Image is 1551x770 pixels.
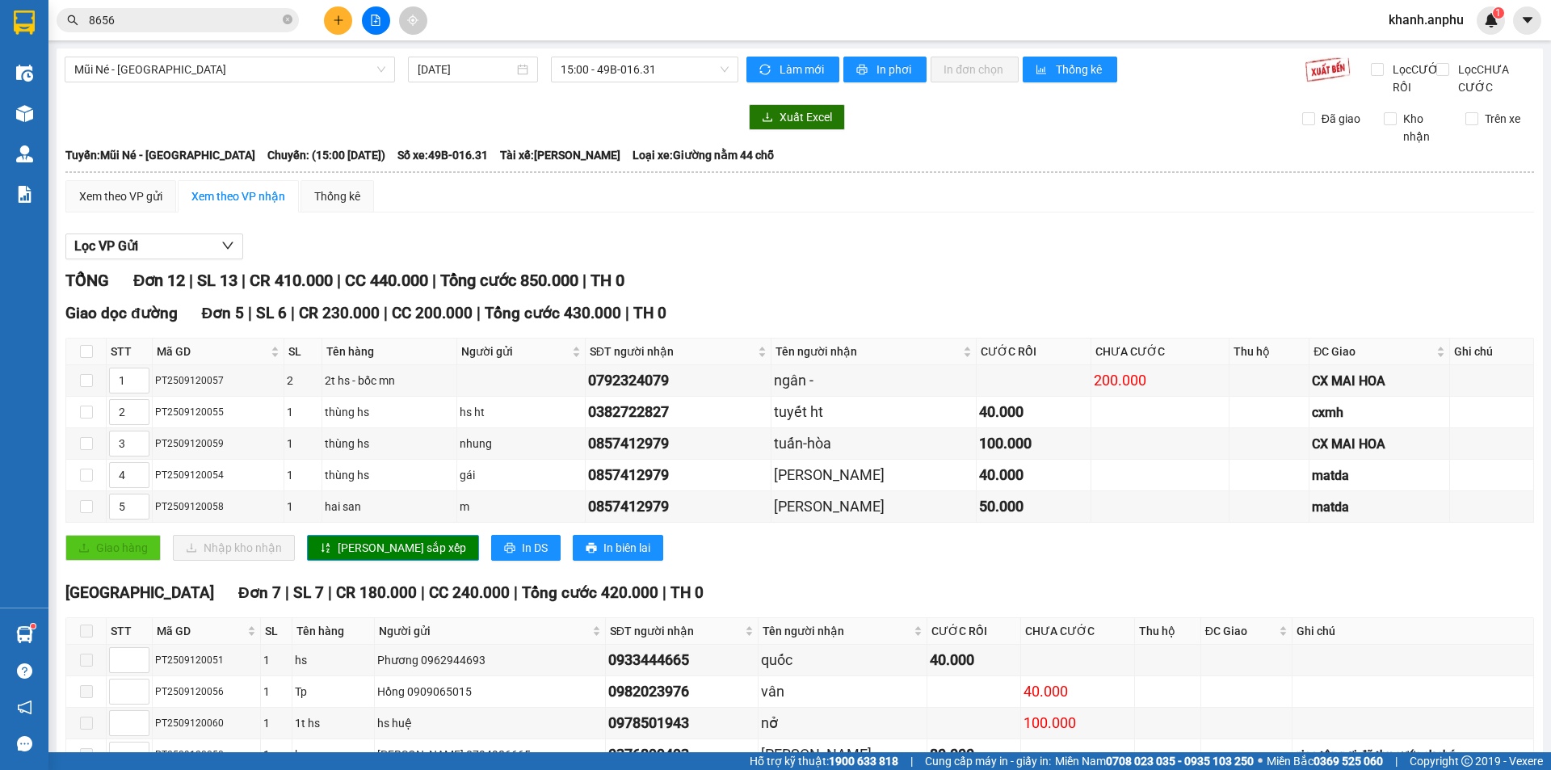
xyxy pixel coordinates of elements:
span: Miền Bắc [1267,752,1383,770]
span: Mã GD [157,622,244,640]
div: 0376899493 [608,743,755,766]
span: ĐC Giao [1205,622,1276,640]
div: 1 [263,714,289,732]
span: close-circle [283,13,292,28]
div: 50.000 [979,495,1087,518]
div: [PERSON_NAME] [761,743,924,766]
th: Tên hàng [322,339,456,365]
div: thùng hs [325,466,453,484]
th: STT [107,618,153,645]
div: 0857412979 [588,432,768,455]
span: Hỗ trợ kỹ thuật: [750,752,898,770]
div: 1t hs [295,714,372,732]
span: Cung cấp máy in - giấy in: [925,752,1051,770]
span: CC 440.000 [345,271,428,290]
span: bar-chart [1036,64,1049,77]
span: caret-down [1520,13,1535,27]
button: printerIn DS [491,535,561,561]
span: | [514,583,518,602]
span: Loại xe: Giường nằm 44 chỗ [633,146,774,164]
span: aim [407,15,418,26]
th: CƯỚC RỒI [927,618,1021,645]
button: printerIn biên lai [573,535,663,561]
span: Lọc CHƯA CƯỚC [1452,61,1535,96]
div: 40.000 [930,649,1018,671]
span: Đơn 5 [202,304,245,322]
span: In biên lai [603,539,650,557]
span: SĐT người nhận [610,622,742,640]
button: aim [399,6,427,35]
td: 0978501943 [606,708,759,739]
span: | [328,583,332,602]
span: question-circle [17,663,32,679]
td: PT2509120059 [153,428,284,460]
div: m [460,498,582,515]
span: SL 6 [256,304,287,322]
span: close-circle [283,15,292,24]
span: Thống kê [1056,61,1104,78]
span: Kho nhận [1397,110,1453,145]
span: CR 410.000 [250,271,333,290]
div: ngân - [774,369,974,392]
button: sort-ascending[PERSON_NAME] sắp xếp [307,535,479,561]
button: bar-chartThống kê [1023,57,1117,82]
span: | [910,752,913,770]
td: 0982023976 [606,676,759,708]
span: Người gửi [461,343,569,360]
span: Tên người nhận [763,622,910,640]
div: 1 [263,746,289,764]
span: | [285,583,289,602]
span: Mã GD [157,343,267,360]
span: Mũi Né - Đà Lạt [74,57,385,82]
div: thùng hs [325,435,453,452]
div: PT2509120058 [155,499,281,515]
td: 0857412979 [586,428,771,460]
div: [PERSON_NAME] [774,495,974,518]
span: CR 180.000 [336,583,417,602]
div: 0857412979 [588,495,768,518]
td: tuấn-hòa [771,428,977,460]
td: PT2509120058 [153,491,284,523]
td: 0382722827 [586,397,771,428]
div: Xem theo VP gửi [79,187,162,205]
span: TỔNG [65,271,109,290]
div: Xem theo VP nhận [191,187,285,205]
th: Thu hộ [1229,339,1309,365]
div: 0978501943 [608,712,755,734]
span: Xuất Excel [780,108,832,126]
span: | [384,304,388,322]
div: PT2509120050 [155,747,258,763]
span: Lọc CƯỚC RỒI [1386,61,1448,96]
td: PT2509120051 [153,645,261,676]
span: Đã giao [1315,110,1367,128]
button: syncLàm mới [746,57,839,82]
div: PT2509120056 [155,684,258,700]
span: printer [504,542,515,555]
span: Số xe: 49B-016.31 [397,146,488,164]
div: nở [761,712,924,734]
span: SL 13 [197,271,237,290]
div: 1 [287,466,320,484]
span: | [421,583,425,602]
span: Giao dọc đường [65,304,178,322]
th: Thu hộ [1135,618,1200,645]
span: TH 0 [633,304,666,322]
span: CR 230.000 [299,304,380,322]
td: 0857412979 [586,460,771,491]
span: TH 0 [670,583,704,602]
span: sort-ascending [320,542,331,555]
span: | [432,271,436,290]
span: CC 200.000 [392,304,473,322]
td: PT2509120060 [153,708,261,739]
span: ⚪️ [1258,758,1263,764]
strong: 1900 633 818 [829,755,898,768]
th: STT [107,339,153,365]
img: warehouse-icon [16,65,33,82]
button: file-add [362,6,390,35]
div: hai san [325,498,453,515]
span: khanh.anphu [1376,10,1477,30]
input: Tìm tên, số ĐT hoặc mã đơn [89,11,280,29]
div: quốc [761,649,924,671]
th: Ghi chú [1450,339,1534,365]
div: gái [460,466,582,484]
